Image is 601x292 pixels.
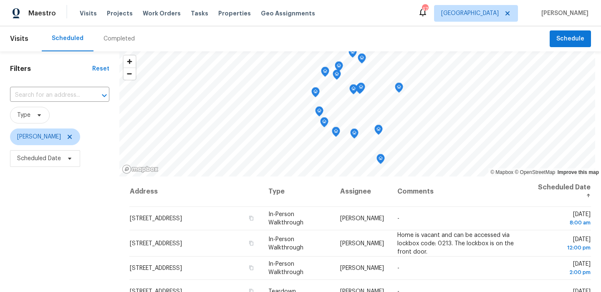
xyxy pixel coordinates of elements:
div: Map marker [356,84,364,97]
button: Copy Address [247,264,255,272]
div: Map marker [311,87,320,100]
span: [PERSON_NAME] [340,265,384,271]
a: Mapbox [490,169,513,175]
div: Map marker [350,128,359,141]
input: Search for an address... [10,89,86,102]
button: Schedule [550,30,591,48]
div: 47 [422,5,428,13]
span: Tasks [191,10,208,16]
span: Geo Assignments [261,9,315,18]
span: Type [17,111,30,119]
span: Home is vacant and can be accessed via lockbox code: 0213. The lockbox is on the front door. [397,232,514,254]
th: Assignee [333,176,391,207]
th: Scheduled Date ↑ [529,176,591,207]
span: - [397,216,399,222]
span: In-Person Walkthrough [268,211,303,226]
span: [STREET_ADDRESS] [130,265,182,271]
span: [DATE] [536,211,591,227]
span: [PERSON_NAME] [340,216,384,222]
button: Zoom out [124,68,136,80]
div: 8:00 am [536,219,591,227]
span: Schedule [556,34,584,44]
span: Scheduled Date [17,154,61,163]
div: Map marker [335,61,343,74]
span: - [397,265,399,271]
th: Address [129,176,262,207]
span: [GEOGRAPHIC_DATA] [441,9,499,18]
div: Map marker [333,70,341,83]
th: Type [262,176,333,207]
span: [DATE] [536,261,591,277]
div: Map marker [315,106,323,119]
button: Zoom in [124,55,136,68]
a: OpenStreetMap [515,169,555,175]
h1: Filters [10,65,92,73]
span: [STREET_ADDRESS] [130,216,182,222]
span: Work Orders [143,9,181,18]
div: Completed [104,35,135,43]
span: Properties [218,9,251,18]
div: Map marker [395,83,403,96]
div: Map marker [357,83,365,96]
button: Open [98,90,110,101]
span: [PERSON_NAME] [17,133,61,141]
button: Copy Address [247,239,255,247]
canvas: Map [119,51,595,176]
span: Projects [107,9,133,18]
div: Map marker [348,48,357,60]
span: [PERSON_NAME] [340,240,384,246]
a: Improve this map [558,169,599,175]
div: Reset [92,65,109,73]
span: [STREET_ADDRESS] [130,240,182,246]
div: Map marker [321,67,329,80]
div: Scheduled [52,34,83,43]
div: Map marker [374,125,383,138]
th: Comments [391,176,529,207]
span: Visits [10,30,28,48]
div: Map marker [349,84,358,97]
span: Maestro [28,9,56,18]
button: Copy Address [247,214,255,222]
div: Map marker [358,53,366,66]
a: Mapbox homepage [122,164,159,174]
div: Map marker [320,117,328,130]
span: In-Person Walkthrough [268,236,303,250]
div: Map marker [332,127,340,140]
span: [DATE] [536,236,591,252]
div: 12:00 pm [536,243,591,252]
span: [PERSON_NAME] [538,9,588,18]
div: 2:00 pm [536,268,591,277]
span: In-Person Walkthrough [268,261,303,275]
div: Map marker [376,154,385,167]
span: Visits [80,9,97,18]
